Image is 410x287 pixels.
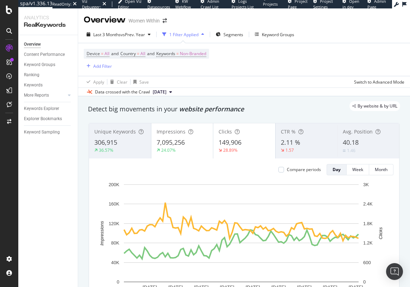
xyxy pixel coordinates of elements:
text: 3K [363,182,369,187]
span: and [147,51,154,57]
div: Ranking [24,71,39,79]
span: Unique Keywords [94,128,136,135]
div: legacy label [349,101,400,111]
a: More Reports [24,92,66,99]
span: Country [120,51,136,57]
div: 36.57% [99,147,113,153]
a: Keywords [24,81,73,89]
span: 306,915 [94,138,117,146]
div: Week [352,167,363,172]
div: Keyword Groups [262,32,294,38]
div: Content Performance [24,51,65,58]
div: Switch to Advanced Mode [354,79,404,85]
button: [DATE] [150,88,175,96]
span: Projects List [263,1,278,12]
span: Clicks [219,128,232,135]
text: 0 [363,279,366,285]
div: Keywords Explorer [24,105,59,112]
div: Apply [93,79,104,85]
span: and [111,51,119,57]
text: 0 [117,279,119,285]
div: Women Within [128,17,160,24]
div: Analytics [24,14,72,21]
text: 200K [109,182,120,187]
div: Clear [117,79,127,85]
div: ReadOnly: [52,1,71,7]
div: Explorer Bookmarks [24,115,62,123]
span: Non-Branded [180,49,206,59]
div: 24.07% [161,147,176,153]
span: 2025 Jul. 21st [153,89,166,95]
span: = [137,51,139,57]
a: Overview [24,41,73,48]
div: Day [333,167,341,172]
div: RealKeywords [24,21,72,29]
span: Device [87,51,100,57]
button: Day [327,164,347,175]
button: 1 Filter Applied [159,29,207,40]
text: 600 [363,260,371,265]
button: Last 3 MonthsvsPrev. Year [84,29,153,40]
text: Impressions [99,221,105,246]
div: 1.46 [347,148,355,154]
div: 1.57 [285,147,294,153]
div: Keyword Sampling [24,129,60,136]
div: More Reports [24,92,49,99]
span: All [105,49,109,59]
text: 120K [109,221,120,226]
a: Keyword Groups [24,61,73,69]
div: Data crossed with the Crawl [95,89,150,95]
text: 1.2K [363,240,373,246]
span: Datasources [147,4,170,9]
a: Content Performance [24,51,73,58]
text: Clicks [378,227,383,239]
img: Equal [343,150,346,152]
text: 2.4K [363,201,373,207]
div: Compare periods [287,167,321,172]
div: arrow-right-arrow-left [163,18,167,23]
div: 28.89% [223,147,238,153]
button: Segments [213,29,246,40]
button: Apply [84,76,104,87]
span: Segments [223,32,243,38]
span: Last 3 Months [93,32,121,38]
text: 40K [111,260,119,265]
button: Save [131,76,149,87]
span: 2.11 % [281,138,300,146]
span: By website & by URL [358,104,397,108]
span: = [101,51,103,57]
span: CTR % [281,128,296,135]
button: Week [347,164,369,175]
span: 149,906 [219,138,241,146]
a: Keywords Explorer [24,105,73,112]
button: Switch to Advanced Mode [351,76,404,87]
a: Explorer Bookmarks [24,115,73,123]
span: 7,095,256 [157,138,185,146]
div: Month [375,167,387,172]
button: Keyword Groups [252,29,297,40]
div: Add Filter [93,63,112,69]
span: = [176,51,179,57]
button: Clear [107,76,127,87]
div: Overview [84,14,126,26]
div: Keyword Groups [24,61,55,69]
a: Ranking [24,71,73,79]
button: Add Filter [84,62,112,70]
div: Save [139,79,149,85]
div: Keywords [24,81,43,89]
span: All [140,49,145,59]
text: 80K [111,240,119,246]
span: 40.18 [343,138,359,146]
span: Avg. Position [343,128,373,135]
div: Open Intercom Messenger [386,263,403,280]
div: Overview [24,41,41,48]
span: vs Prev. Year [121,32,145,38]
div: 1 Filter Applied [169,32,198,38]
span: Impressions [157,128,185,135]
a: Keyword Sampling [24,129,73,136]
text: 1.8K [363,221,373,226]
button: Month [369,164,393,175]
text: 160K [109,201,120,207]
span: Keywords [156,51,175,57]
